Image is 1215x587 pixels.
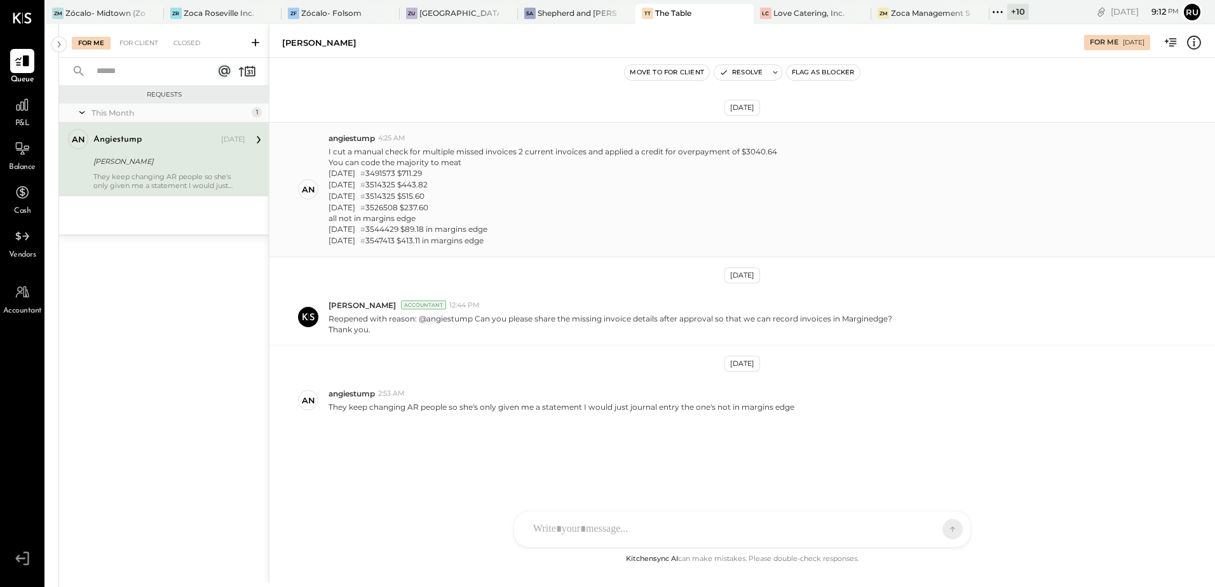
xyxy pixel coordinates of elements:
[760,8,771,19] div: LC
[329,300,396,311] span: [PERSON_NAME]
[184,8,254,18] div: Zoca Roseville Inc.
[1,93,44,130] a: P&L
[288,8,299,19] div: ZF
[252,107,262,118] div: 1
[360,203,365,212] span: #
[15,118,30,130] span: P&L
[1,180,44,217] a: Cash
[724,100,760,116] div: [DATE]
[524,8,536,19] div: Sa
[9,162,36,173] span: Balance
[329,235,777,246] div: [DATE] 3547413 $413.11 in margins edge
[891,8,970,18] div: Zoca Management Services Inc
[93,172,245,190] div: They keep changing AR people so she's only given me a statement I would just journal entry the on...
[538,8,617,18] div: Shepherd and [PERSON_NAME]
[360,225,365,234] span: #
[1182,2,1202,22] button: Ru
[72,133,85,145] div: an
[329,133,375,144] span: angiestump
[3,306,42,317] span: Accountant
[92,107,248,118] div: This Month
[282,37,356,49] div: [PERSON_NAME]
[449,300,480,311] span: 12:44 PM
[1111,6,1179,18] div: [DATE]
[329,313,892,335] p: Reopened with reason: @angiestump Can you please share the missing invoice details after approval...
[1,280,44,317] a: Accountant
[878,8,889,19] div: ZM
[1,224,44,261] a: Vendors
[419,8,499,18] div: [GEOGRAPHIC_DATA]
[170,8,182,19] div: ZR
[655,8,691,18] div: The Table
[302,184,315,196] div: an
[329,191,777,202] div: [DATE] 3514325 $515.60
[360,192,365,201] span: #
[1007,4,1029,20] div: + 10
[167,37,207,50] div: Closed
[787,65,860,80] button: Flag as Blocker
[378,389,405,399] span: 2:53 AM
[329,213,777,224] div: all not in margins edge
[65,90,262,99] div: Requests
[329,224,777,235] div: [DATE] 3544429 $89.18 in margins edge
[9,250,36,261] span: Vendors
[378,133,405,144] span: 4:25 AM
[360,236,365,245] span: #
[329,401,794,412] p: They keep changing AR people so she's only given me a statement I would just journal entry the on...
[642,8,653,19] div: TT
[221,135,245,145] div: [DATE]
[72,37,111,50] div: For Me
[360,180,365,189] span: #
[1095,5,1108,18] div: copy link
[714,65,768,80] button: Resolve
[302,395,315,407] div: an
[93,133,142,146] div: angiestump
[301,8,362,18] div: Zócalo- Folsom
[406,8,417,19] div: ZU
[401,300,446,309] div: Accountant
[724,356,760,372] div: [DATE]
[1,49,44,86] a: Queue
[1090,37,1118,48] div: For Me
[11,74,34,86] span: Queue
[329,168,777,179] div: [DATE] 3491573 $711.29
[329,157,777,168] div: You can code the majority to meat
[93,155,241,168] div: [PERSON_NAME]
[113,37,165,50] div: For Client
[360,169,365,178] span: #
[14,206,31,217] span: Cash
[329,179,777,191] div: [DATE] 3514325 $443.82
[329,388,375,399] span: angiestump
[65,8,145,18] div: Zócalo- Midtown (Zoca Inc.)
[625,65,709,80] button: Move to for client
[329,146,777,246] p: I cut a manual check for multiple missed invoices 2 current invoices and applied a credit for ove...
[329,202,777,213] div: [DATE] 3526508 $237.60
[724,267,760,283] div: [DATE]
[773,8,845,18] div: Love Catering, Inc.
[52,8,64,19] div: ZM
[1123,38,1144,47] div: [DATE]
[1,137,44,173] a: Balance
